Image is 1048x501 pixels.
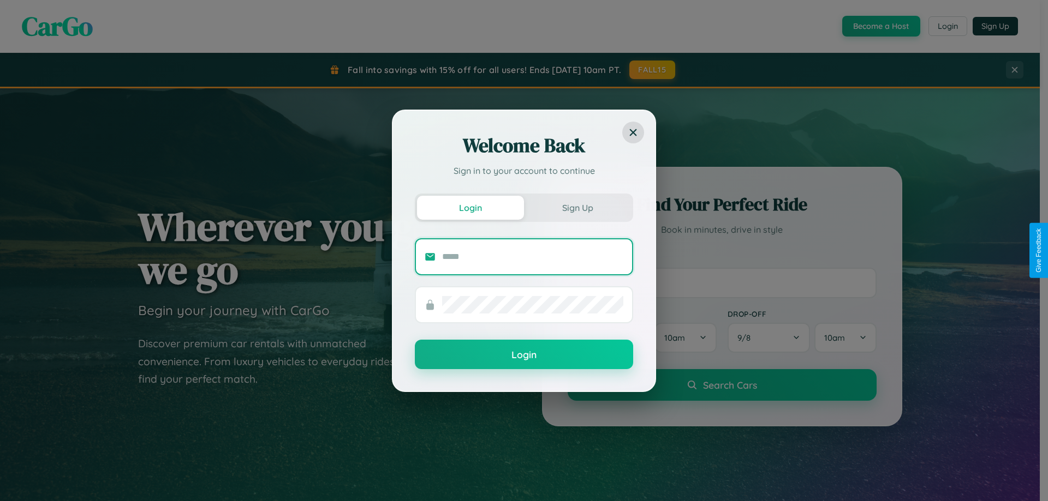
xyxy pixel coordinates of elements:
[1035,228,1043,273] div: Give Feedback
[415,164,633,177] p: Sign in to your account to continue
[415,132,633,159] h2: Welcome Back
[524,196,631,220] button: Sign Up
[417,196,524,220] button: Login
[415,340,633,369] button: Login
